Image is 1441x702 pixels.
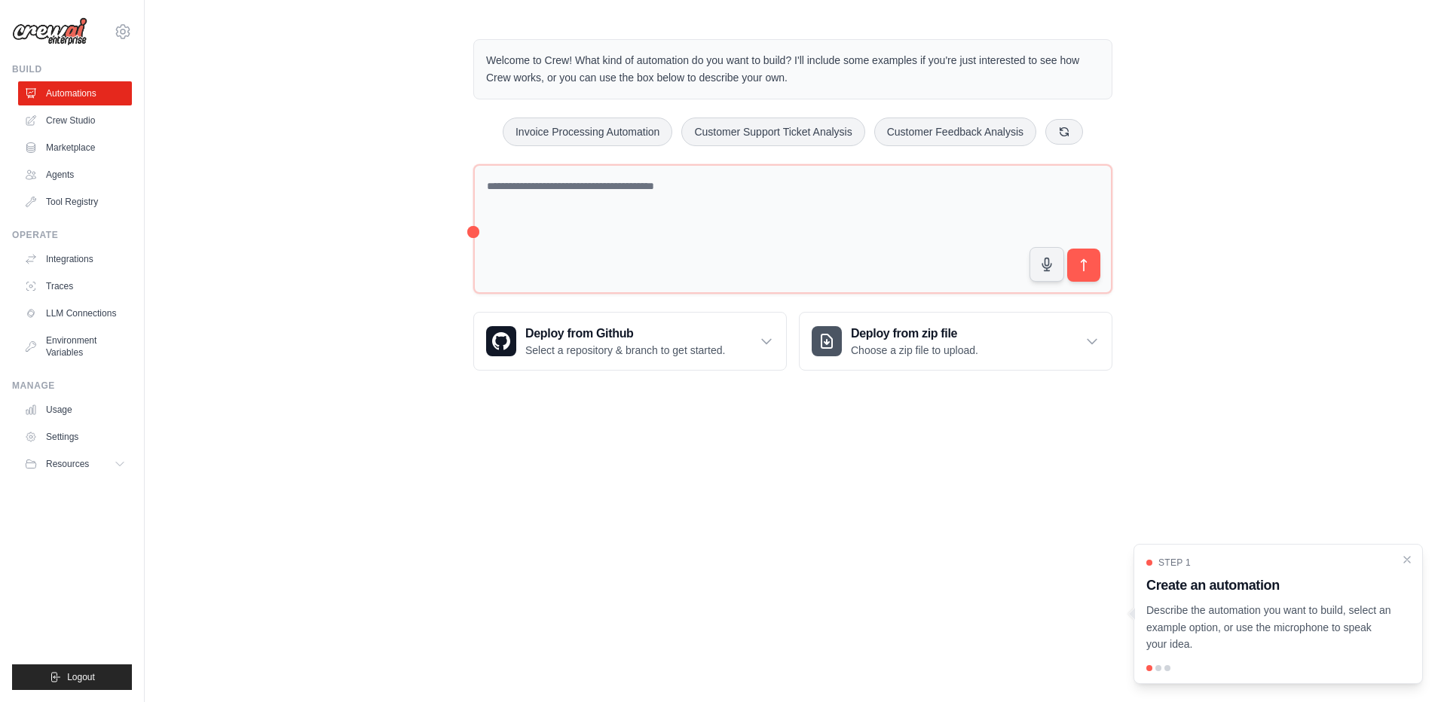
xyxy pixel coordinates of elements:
p: Select a repository & branch to get started. [525,343,725,358]
a: Marketplace [18,136,132,160]
p: Welcome to Crew! What kind of automation do you want to build? I'll include some examples if you'... [486,52,1100,87]
button: Customer Feedback Analysis [874,118,1036,146]
button: Close walkthrough [1401,554,1413,566]
a: Agents [18,163,132,187]
a: Automations [18,81,132,105]
div: Build [12,63,132,75]
h3: Deploy from Github [525,325,725,343]
a: Settings [18,425,132,449]
a: Usage [18,398,132,422]
button: Customer Support Ticket Analysis [681,118,864,146]
div: Manage [12,380,132,392]
a: Environment Variables [18,328,132,365]
span: Resources [46,458,89,470]
a: LLM Connections [18,301,132,325]
span: Logout [67,671,95,683]
button: Logout [12,664,132,690]
h3: Deploy from zip file [851,325,978,343]
a: Traces [18,274,132,298]
button: Resources [18,452,132,476]
button: Invoice Processing Automation [503,118,672,146]
a: Tool Registry [18,190,132,214]
p: Describe the automation you want to build, select an example option, or use the microphone to spe... [1146,602,1392,653]
p: Choose a zip file to upload. [851,343,978,358]
img: Logo [12,17,87,46]
a: Integrations [18,247,132,271]
span: Step 1 [1158,557,1191,569]
h3: Create an automation [1146,575,1392,596]
a: Crew Studio [18,108,132,133]
div: Operate [12,229,132,241]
